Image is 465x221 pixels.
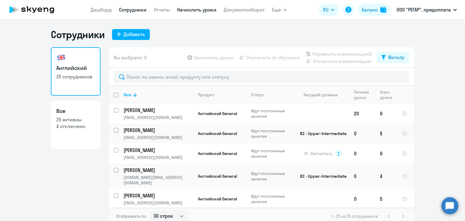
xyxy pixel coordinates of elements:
h3: Все [56,107,95,115]
div: Корп. уроки [380,89,393,100]
td: B2 - Upper-Intermediate [293,163,349,189]
td: 0 [349,189,375,209]
div: Статус [251,92,264,97]
td: 4 [375,163,397,189]
a: [PERSON_NAME] [124,192,193,199]
p: [EMAIL_ADDRESS][DOMAIN_NAME] [124,200,193,206]
td: B2 - Upper-Intermediate [293,124,349,143]
button: RU [319,4,339,16]
td: 6 [375,143,397,163]
td: 5 [375,189,397,209]
a: Документооборот [224,7,265,13]
td: 0 [349,143,375,163]
a: Начислить уроки [177,7,216,13]
span: Вы выбрали: 0 [114,54,147,61]
button: ООО "РЕГАР", предоплата [394,2,460,17]
a: Отчеты [154,7,170,13]
td: 20 [349,104,375,124]
p: ООО "РЕГАР", предоплата [397,6,451,13]
span: Английский General [198,173,237,179]
p: [EMAIL_ADDRESS][DOMAIN_NAME] [124,115,193,120]
h3: Английский [56,64,95,72]
span: 1 - 25 из 25 сотрудников [331,213,378,219]
button: Фильтр [377,52,409,63]
div: Имя [124,92,131,97]
div: Продукт [198,92,214,97]
a: Английский25 сотрудников [51,47,101,96]
p: Идут постоянные занятия [251,171,292,182]
td: 0 [349,124,375,143]
span: Английский General [198,196,237,202]
td: 6 [375,104,397,124]
p: [EMAIL_ADDRESS][DOMAIN_NAME] [124,135,193,140]
div: Личные уроки [354,89,371,100]
a: [PERSON_NAME] [124,127,193,134]
a: [PERSON_NAME] [124,167,193,173]
div: Имя [124,92,193,97]
p: [PERSON_NAME] [124,192,192,199]
span: Английский General [198,131,237,136]
p: Идут постоянные занятия [251,148,292,159]
div: Личные уроки [354,89,375,100]
img: balance [380,7,386,13]
div: Текущий уровень [303,92,338,97]
a: Сотрудники [119,7,147,13]
p: [DOMAIN_NAME][EMAIL_ADDRESS][DOMAIN_NAME] [124,175,193,186]
span: A1 - Elementary [304,151,332,156]
img: english [56,53,66,62]
div: Фильтр [388,54,404,61]
span: Английский General [198,151,237,156]
div: Статус [251,92,292,97]
div: Продукт [198,92,246,97]
input: Поиск по имени, email, продукту или статусу [114,71,409,83]
span: Отображать по: [116,213,147,219]
div: Добавить [124,31,145,38]
div: Баланс [362,6,378,13]
a: Дашборд [91,7,112,13]
a: [PERSON_NAME] [124,107,193,114]
p: Идут постоянные занятия [251,108,292,119]
button: Добавить [112,29,150,40]
p: Идут постоянные занятия [251,193,292,204]
div: Корп. уроки [380,89,397,100]
button: Балансbalance [358,4,390,16]
p: [PERSON_NAME] [124,147,192,153]
p: [PERSON_NAME] [124,107,192,114]
p: 4 отключено [56,123,95,130]
h1: Сотрудники [51,28,105,41]
span: RU [323,6,328,13]
p: 25 сотрудников [56,73,95,80]
p: [EMAIL_ADDRESS][DOMAIN_NAME] [124,155,193,160]
span: Ещё [272,6,281,13]
span: Английский General [198,111,237,116]
p: [PERSON_NAME] [124,167,192,173]
p: Идут постоянные занятия [251,128,292,139]
p: [PERSON_NAME] [124,127,192,134]
td: 0 [349,163,375,189]
div: Текущий уровень [298,92,349,97]
button: Ещё [272,4,287,16]
a: [PERSON_NAME] [124,147,193,153]
a: Все25 активны4 отключено [51,101,101,149]
p: 25 активны [56,116,95,123]
td: 5 [375,124,397,143]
